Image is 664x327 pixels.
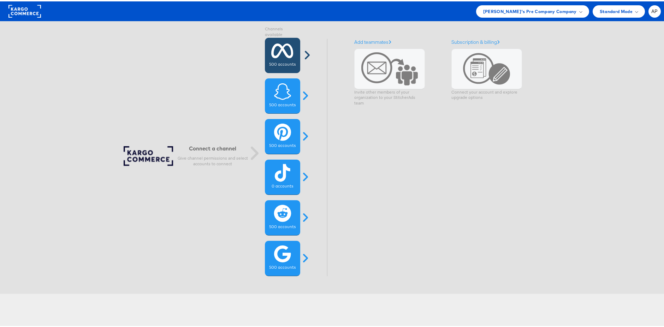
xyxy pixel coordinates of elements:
[269,60,296,66] label: 500 accounts
[269,142,296,147] label: 500 accounts
[451,88,522,99] p: Connect your account and explore upgrade options
[354,37,391,44] a: Add teammates
[600,6,633,14] span: Standard Mode
[354,88,425,105] p: Invite other members of your organization to your StitcherAds team
[483,6,577,14] span: [PERSON_NAME]'s Pre Company Company
[178,154,248,165] p: Give channel permissions and select accounts to connect
[269,263,296,269] label: 500 accounts
[269,223,296,228] label: 500 accounts
[269,101,296,107] label: 500 accounts
[178,144,248,150] h6: Connect a channel
[451,37,500,44] a: Subscription & billing
[272,182,294,188] label: 0 accounts
[651,8,658,12] span: AP
[265,25,300,36] label: Channels available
